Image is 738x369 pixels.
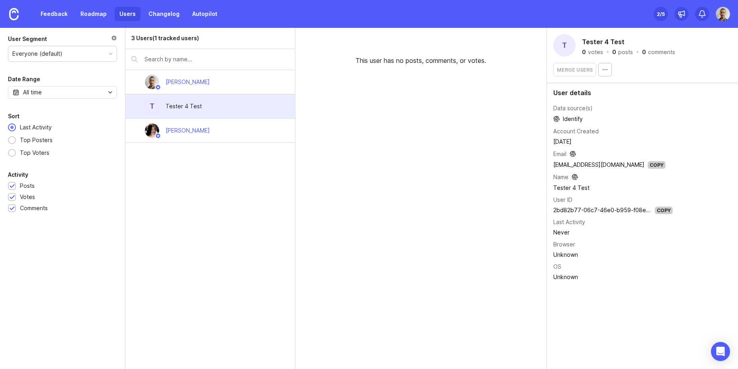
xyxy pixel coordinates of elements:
div: OS [553,262,561,271]
a: [EMAIL_ADDRESS][DOMAIN_NAME] [553,161,644,168]
span: Identify [553,114,583,124]
img: Joao Gilberto [716,7,730,21]
div: User ID [553,195,572,204]
button: 2/5 [654,7,668,21]
div: Date Range [8,74,40,84]
td: Unknown [553,272,673,282]
div: Comments [20,204,48,213]
div: All time [23,88,42,97]
div: comments [648,49,675,55]
img: Canny Home [9,8,19,20]
div: Last Activity [16,123,56,132]
div: Sort [8,111,20,121]
div: User details [553,90,732,96]
div: Browser [553,240,575,249]
div: Top Voters [16,148,53,157]
div: Everyone (default) [12,49,62,58]
div: 2bd82b77-06c7-46e0-b959-f08e1e7920d6 [553,206,652,215]
div: Data source(s) [553,104,593,113]
div: 0 [612,49,616,55]
img: Joao Gilberto [145,75,159,89]
div: 0 [642,49,646,55]
div: Top Posters [16,136,57,144]
a: Changelog [144,7,184,21]
time: [DATE] [553,138,572,145]
a: Feedback [36,7,72,21]
div: · [635,49,640,55]
img: Sofiia Filippova [145,123,159,138]
div: [PERSON_NAME] [166,78,210,86]
div: Posts [20,182,35,190]
div: Open Intercom Messenger [711,342,730,361]
td: Unknown [553,250,673,260]
div: User Segment [8,34,47,44]
div: [PERSON_NAME] [166,126,210,135]
div: T [145,99,159,113]
div: Never [553,228,673,237]
div: · [605,49,610,55]
div: 0 [582,49,586,55]
div: Votes [20,193,35,201]
div: Last Activity [553,218,585,226]
div: This user has no posts, comments, or votes. [295,28,547,72]
div: Account Created [553,127,599,136]
div: Activity [8,170,28,180]
div: 2 /5 [657,8,665,20]
div: T [553,34,576,57]
svg: toggle icon [104,89,117,96]
a: Users [115,7,141,21]
img: member badge [155,84,161,90]
div: Email [553,150,566,158]
td: Tester 4 Test [553,183,673,193]
div: Tester 4 Test [166,102,202,111]
a: Autopilot [187,7,222,21]
div: Copy [655,207,673,214]
h2: Tester 4 Test [580,36,626,48]
div: 3 Users (1 tracked users) [131,34,199,43]
div: votes [588,49,603,55]
a: Roadmap [76,7,111,21]
img: member badge [155,133,161,139]
div: Copy [648,161,666,169]
input: Search by name... [144,55,289,64]
div: posts [618,49,633,55]
div: Name [553,173,568,182]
